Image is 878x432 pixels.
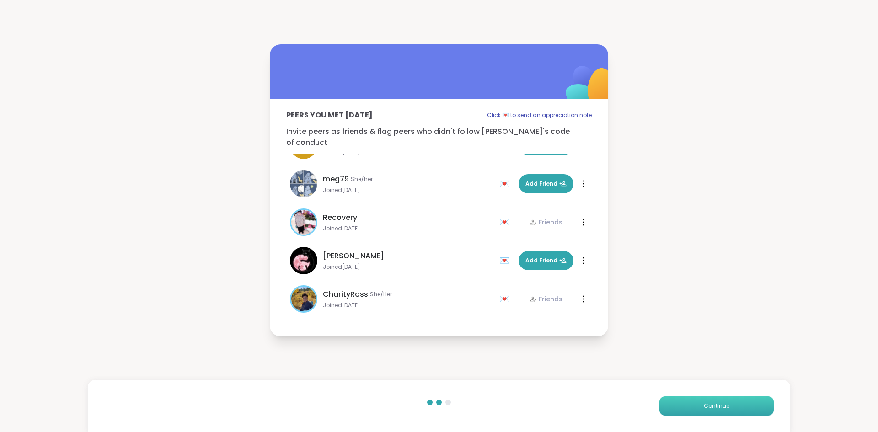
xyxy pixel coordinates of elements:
span: meg79 [323,174,349,185]
span: She/her [351,176,373,183]
span: Add Friend [525,180,567,188]
p: Click 💌 to send an appreciation note [487,110,592,121]
p: Invite peers as friends & flag peers who didn't follow [PERSON_NAME]'s code of conduct [286,126,592,148]
span: CharityRoss [323,289,368,300]
span: Joined [DATE] [323,263,494,271]
span: Joined [DATE] [323,187,494,194]
div: 💌 [499,292,513,306]
div: 💌 [499,176,513,191]
div: 💌 [499,253,513,268]
span: Add Friend [525,256,567,265]
img: meg79 [290,170,317,197]
span: Recovery [323,212,357,223]
button: Add Friend [519,174,573,193]
div: 💌 [499,215,513,229]
span: She/Her [370,291,392,298]
div: Friends [530,218,562,227]
span: Continue [704,402,729,410]
span: Joined [DATE] [323,302,494,309]
img: ShareWell Logomark [544,42,635,133]
button: Add Friend [519,251,573,270]
img: CharityRoss [291,287,316,311]
p: Peers you met [DATE] [286,110,373,121]
div: Friends [530,294,562,304]
button: Continue [659,396,774,416]
span: Joined [DATE] [323,225,494,232]
img: Emma_y [290,247,317,274]
span: [PERSON_NAME] [323,251,384,261]
img: Recovery [291,210,316,235]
